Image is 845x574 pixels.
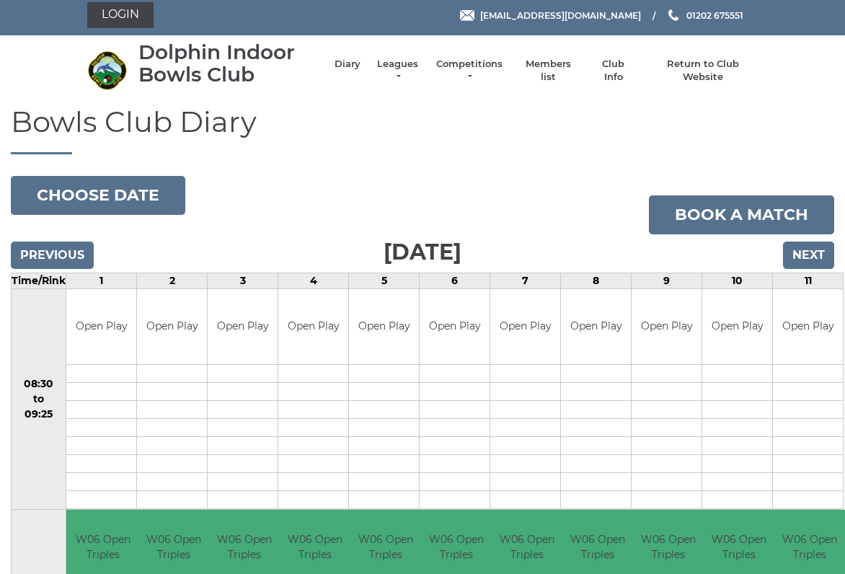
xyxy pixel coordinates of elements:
[490,289,560,365] td: Open Play
[278,289,348,365] td: Open Play
[435,58,504,84] a: Competitions
[593,58,634,84] a: Club Info
[561,273,632,288] td: 8
[138,41,320,86] div: Dolphin Indoor Bowls Club
[773,273,844,288] td: 11
[668,9,678,21] img: Phone us
[349,273,420,288] td: 5
[278,273,349,288] td: 4
[490,273,561,288] td: 7
[12,288,66,510] td: 08:30 to 09:25
[375,58,420,84] a: Leagues
[420,273,490,288] td: 6
[666,9,743,22] a: Phone us 01202 675551
[649,58,758,84] a: Return to Club Website
[137,289,207,365] td: Open Play
[87,50,127,90] img: Dolphin Indoor Bowls Club
[783,242,834,269] input: Next
[87,2,154,28] a: Login
[335,58,360,71] a: Diary
[518,58,578,84] a: Members list
[66,289,136,365] td: Open Play
[561,289,631,365] td: Open Play
[460,10,474,21] img: Email
[12,273,66,288] td: Time/Rink
[11,242,94,269] input: Previous
[137,273,208,288] td: 2
[632,289,702,365] td: Open Play
[480,9,641,20] span: [EMAIL_ADDRESS][DOMAIN_NAME]
[11,106,834,154] h1: Bowls Club Diary
[649,195,834,234] a: Book a match
[349,289,419,365] td: Open Play
[460,9,641,22] a: Email [EMAIL_ADDRESS][DOMAIN_NAME]
[702,273,773,288] td: 10
[208,289,278,365] td: Open Play
[773,289,843,365] td: Open Play
[66,273,137,288] td: 1
[686,9,743,20] span: 01202 675551
[420,289,490,365] td: Open Play
[208,273,278,288] td: 3
[632,273,702,288] td: 9
[11,176,185,215] button: Choose date
[702,289,772,365] td: Open Play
